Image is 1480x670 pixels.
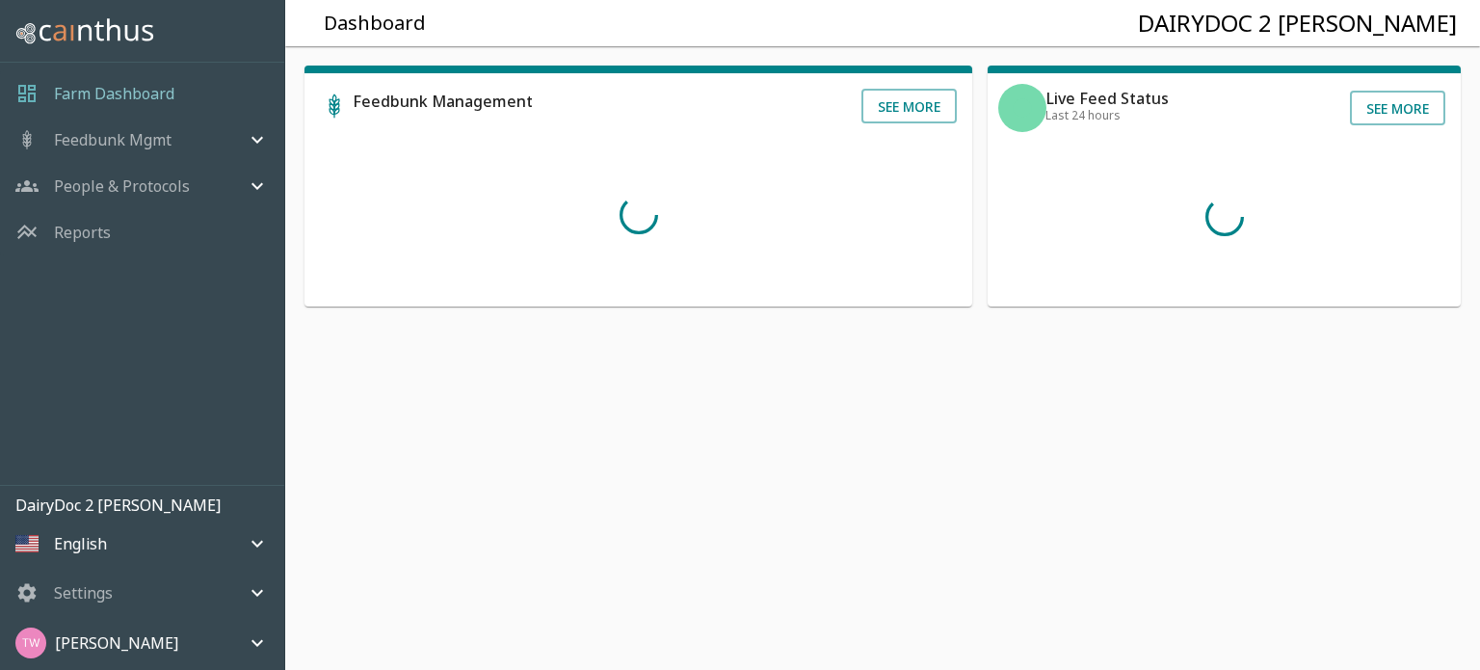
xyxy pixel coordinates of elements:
span: Last 24 hours [1045,107,1121,123]
h6: Live Feed Status [1045,91,1169,106]
h6: Feedbunk Management [353,94,533,109]
a: Farm Dashboard [54,82,174,105]
button: See more [1350,91,1445,125]
h4: DairyDoc 2 [PERSON_NAME] [1138,9,1457,38]
h5: Dashboard [324,11,426,37]
p: Feedbunk Mgmt [54,128,172,151]
p: DairyDoc 2 [PERSON_NAME] [15,494,284,517]
p: [PERSON_NAME] [55,631,178,655]
button: See more [861,89,957,123]
a: Reports [54,221,111,244]
p: People & Protocols [54,174,190,198]
p: Settings [54,581,113,604]
p: English [54,532,107,555]
img: 2dc84e54abcaacbae2fd0c1569c539fa [15,628,46,658]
